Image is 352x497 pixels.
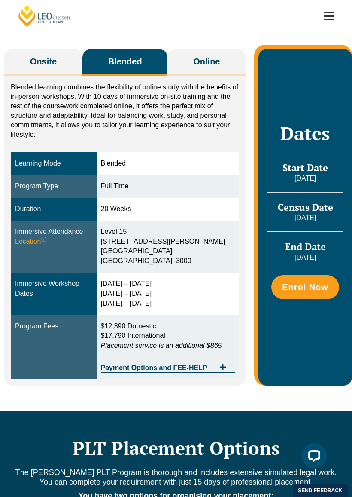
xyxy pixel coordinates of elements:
a: [PERSON_NAME] Centre for Law [17,4,72,28]
div: Program Type [15,181,92,191]
p: Blended learning combines the flexibility of online study with the benefits of in-person workshop... [11,83,239,139]
h2: PLT Placement Options [13,437,339,459]
p: [DATE] [267,174,343,183]
span: Enrol Now [282,283,328,291]
p: [DATE] [267,253,343,262]
div: Full Time [101,181,235,191]
div: 20 Weeks [101,204,235,214]
span: Start Date [282,161,328,174]
span: End Date [285,240,326,253]
div: [DATE] – [DATE] [DATE] – [DATE] [DATE] – [DATE] [101,279,235,309]
p: The [PERSON_NAME] PLT Program is thorough and includes extensive simulated legal work. You can co... [13,468,339,487]
span: Payment Options and FEE-HELP [101,365,215,371]
a: Enrol Now [271,275,339,299]
div: Learning Mode [15,159,92,169]
span: Blended [108,55,142,67]
span: Census Date [278,201,333,213]
p: [DATE] [267,213,343,223]
div: Blended [101,159,235,169]
span: $12,390 Domestic [101,322,156,330]
sup: ⓘ [41,236,46,242]
div: Level 15 [STREET_ADDRESS][PERSON_NAME] [GEOGRAPHIC_DATA], [GEOGRAPHIC_DATA], 3000 [101,227,235,266]
h2: Dates [267,123,343,144]
div: Tabs. Open items with Enter or Space, close with Escape and navigate using the Arrow keys. [4,49,246,386]
div: Immersive Workshop Dates [15,279,92,299]
div: Duration [15,204,92,214]
span: Online [193,55,220,67]
span: Onsite [30,55,57,67]
span: $17,790 International [101,332,165,339]
em: Placement service is an additional $865 [101,342,222,349]
div: Immersive Attendance [15,227,92,247]
iframe: LiveChat chat widget [294,439,331,476]
span: Location [15,237,46,247]
div: Program Fees [15,322,92,331]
